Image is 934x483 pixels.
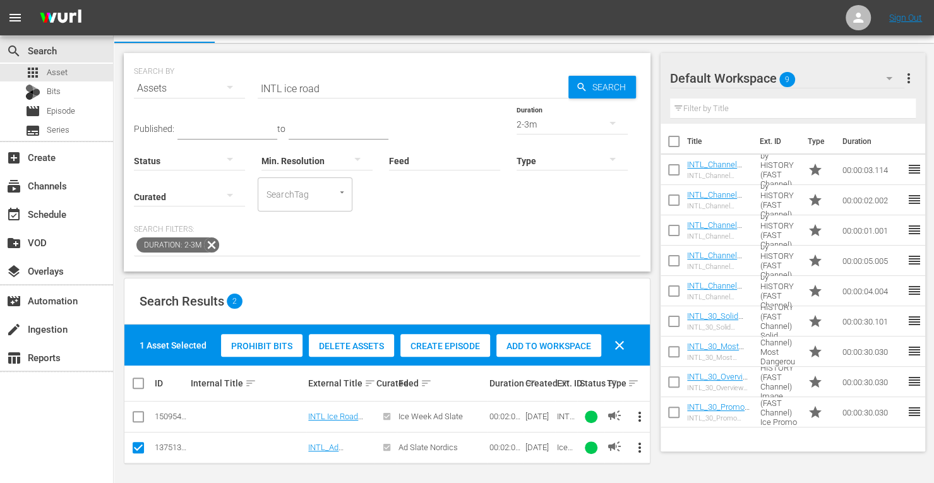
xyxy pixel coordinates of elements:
span: Promo [807,253,822,268]
div: 2-3m [517,107,628,142]
div: INTL_Channel ID_4_Ice Road Truckers [687,293,750,301]
div: ID [155,378,187,388]
a: INTL_Channel ID_3_Ice Road Truckers [687,160,742,188]
span: Published: [134,124,174,134]
td: 00:00:30.030 [837,397,906,427]
span: Promo [807,344,822,359]
div: External Title [308,376,372,391]
span: reorder [906,192,921,207]
span: Search Results [140,294,224,309]
span: sort [421,378,432,389]
div: INTL_30_Most Dangerous Job_Ice Road Truckers_Promo [687,354,750,362]
span: to [277,124,285,134]
a: INTL_30_Solid Metal_Ice Road Truckers_Promo [687,311,746,340]
div: 137513338 [155,443,187,452]
div: 150954148 [155,412,187,421]
td: Ice Road Truckers by HISTORY (FAST Channel) Ice Promo 1 [DEMOGRAPHIC_DATA] [755,397,802,427]
span: Ingestion [6,322,21,337]
button: Open [336,186,348,198]
span: Promo [807,314,822,329]
span: Episode [47,105,75,117]
button: Create Episode [400,334,490,357]
span: Search [587,76,636,98]
a: INTL_Channel ID_2_Ice Road Truckers [687,190,742,218]
div: Internal Title [191,376,304,391]
span: Episode [25,104,40,119]
span: reorder [906,374,921,389]
button: more_vert [901,63,916,93]
a: INTL_Channel ID_1_Ice Road Truckers [687,220,742,249]
span: sort [245,378,256,389]
span: Schedule [6,207,21,222]
span: Search [6,44,21,59]
span: reorder [906,283,921,298]
span: Asset [47,66,68,79]
td: 00:00:30.030 [837,367,906,397]
div: Assets [134,71,245,106]
td: 00:00:03.114 [837,155,906,185]
span: reorder [906,222,921,237]
div: INTL_30_Promo 1_Ice Road Truckers_Promo [687,414,750,422]
td: 00:00:30.030 [837,337,906,367]
td: Ice Road Truckers by HISTORY (FAST Channel) Channel ID Nordics [755,215,802,246]
div: Feed [398,376,485,391]
div: Ext. ID [557,378,576,388]
a: INTL_Ad Slate_120_Ice Road Truckers [308,443,360,471]
a: INTL_Channel ID_4_Ice Road Truckers [687,281,742,309]
button: clear [604,330,635,361]
th: Title [687,124,752,159]
td: Ice Road Truckers by HISTORY (FAST Channel) Solid Metal Promo 2 Nordics [755,306,802,337]
span: Series [47,124,69,136]
a: Sign Out [889,13,922,23]
span: Bits [47,85,61,98]
th: Ext. ID [752,124,799,159]
td: 00:00:04.004 [837,276,906,306]
span: Series [25,123,40,138]
span: 9 [779,66,795,93]
button: Add to Workspace [496,334,601,357]
span: Add to Workspace [496,341,601,351]
span: more_vert [901,71,916,86]
span: Ad Slate Nordics [398,443,458,452]
a: INTL_30_Most Dangerous Job_Ice Road Truckers_Promo [687,342,746,379]
div: Default Workspace [670,61,905,96]
span: sort [364,378,376,389]
div: 1 Asset Selected [140,339,207,352]
span: menu [8,10,23,25]
div: Status [579,376,602,391]
td: Ice Road Truckers by HISTORY (FAST Channel) Image [DEMOGRAPHIC_DATA] [755,367,802,397]
td: 00:00:01.001 [837,215,906,246]
a: INTL_30_Promo 1_Ice Road Truckers_Promo [687,402,750,431]
a: INTL Ice Road Truckers ICE WEEK Ad Slate 120 [308,412,363,450]
div: Bits [25,85,40,100]
div: Duration [489,376,521,391]
th: Type [799,124,834,159]
span: Channels [6,179,21,194]
span: Promo [807,374,822,390]
span: Create Episode [400,341,490,351]
span: more_vert [632,409,647,424]
div: Created [525,376,553,391]
span: Promo [807,162,822,177]
td: Ice Road Truckers by HISTORY (FAST Channel) Channel ID Nordics [755,276,802,306]
span: Promo [807,193,822,208]
span: Promo [807,405,822,420]
span: clear [612,338,627,353]
span: more_vert [632,440,647,455]
span: Create [6,150,21,165]
span: Asset [25,65,40,80]
div: Curated [376,378,395,388]
button: Search [568,76,636,98]
div: [DATE] [525,443,553,452]
td: 00:00:05.005 [837,246,906,276]
p: Search Filters: [134,224,640,235]
span: reorder [906,313,921,328]
button: more_vert [625,402,655,432]
button: more_vert [625,432,655,463]
div: INTL_Channel ID_2_Ice Road Truckers [687,202,750,210]
div: [DATE] [525,412,553,421]
span: Ice Week Ad Slate [398,412,463,421]
span: Promo [807,283,822,299]
span: AD [606,408,621,423]
span: Reports [6,350,21,366]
